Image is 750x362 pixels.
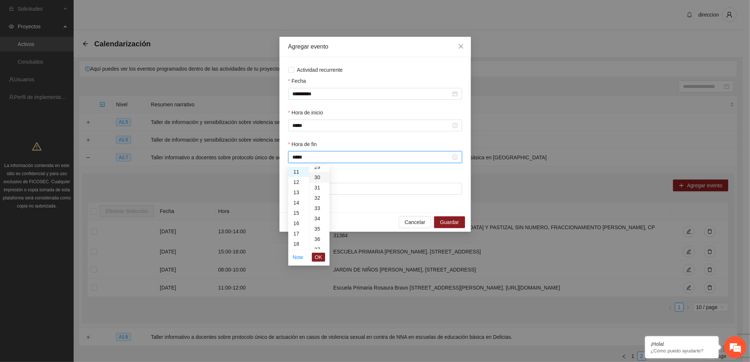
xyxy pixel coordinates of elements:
[293,121,451,129] input: Hora de inicio
[288,43,462,51] div: Agregar evento
[309,224,330,234] div: 35
[288,198,309,208] div: 14
[288,77,306,85] label: Fecha
[312,253,325,262] button: OK
[440,218,459,226] span: Guardar
[293,153,451,161] input: Hora de fin
[288,177,309,187] div: 12
[405,218,425,226] span: Cancelar
[121,4,138,21] div: Minimizar ventana de chat en vivo
[309,213,330,224] div: 34
[288,239,309,249] div: 18
[451,37,471,57] button: Close
[309,182,330,193] div: 31
[288,167,309,177] div: 11
[4,201,140,227] textarea: Escriba su mensaje y pulse “Intro”
[288,109,323,117] label: Hora de inicio
[458,43,464,49] span: close
[309,162,330,172] div: 29
[288,228,309,239] div: 17
[288,218,309,228] div: 16
[288,187,309,198] div: 13
[315,253,322,261] span: OK
[399,216,431,228] button: Cancelar
[309,172,330,182] div: 30
[434,216,465,228] button: Guardar
[651,341,713,347] div: ¡Hola!
[309,234,330,244] div: 36
[288,140,317,148] label: Hora de fin
[309,244,330,255] div: 37
[293,90,451,98] input: Fecha
[309,203,330,213] div: 33
[288,208,309,218] div: 15
[38,38,124,47] div: Chatee con nosotros ahora
[288,183,462,195] input: Lugar
[294,66,346,74] span: Actividad recurrente
[651,348,713,354] p: ¿Cómo puedo ayudarte?
[309,193,330,203] div: 32
[43,98,102,173] span: Estamos en línea.
[293,254,303,260] a: Now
